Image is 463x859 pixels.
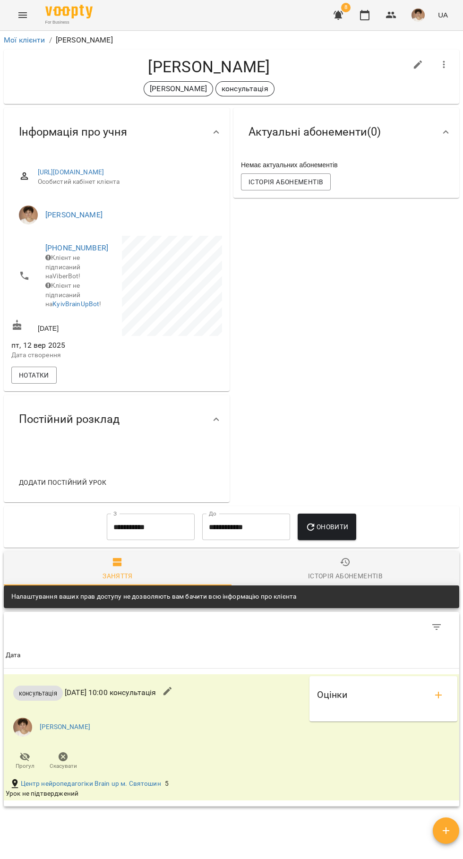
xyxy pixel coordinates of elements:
div: Заняття [103,570,133,582]
div: [DATE] [9,318,117,335]
button: Історія абонементів [241,173,331,190]
img: 31d4c4074aa92923e42354039cbfc10a.jpg [13,718,32,737]
button: Додати постійний урок [15,474,110,491]
button: Menu [11,4,34,26]
span: Скасувати [50,762,77,770]
a: [PHONE_NUMBER] [45,243,108,252]
button: Скасувати [44,748,82,774]
button: Прогул [6,748,44,774]
div: Дата [6,650,21,661]
span: Інформація про учня [19,125,127,139]
span: пт, 12 вер 2025 [11,340,115,351]
div: Урок не підтверджений [6,789,306,799]
div: Інформація про учня [4,108,230,156]
a: [URL][DOMAIN_NAME] [38,168,104,176]
span: Актуальні абонементи ( 0 ) [249,125,381,139]
p: [PERSON_NAME] [56,34,113,46]
a: KyivBrainUpBot [52,300,99,308]
p: [PERSON_NAME] [150,83,207,94]
a: Мої клієнти [4,35,45,44]
button: add evaluations [427,684,450,706]
button: Нотатки [11,367,57,384]
div: 5 [163,777,171,790]
img: Марина Кириченко [19,206,38,224]
p: Дата створення [11,351,115,360]
span: Постійний розклад [19,412,120,427]
div: консультація [215,81,274,96]
span: Нотатки [19,369,49,381]
h4: [PERSON_NAME] [11,57,407,77]
div: Налаштування ваших прав доступу не дозволяють вам бачити всю інформацію про клієнта [11,588,296,605]
div: Актуальні абонементи(0) [233,108,459,156]
span: Прогул [16,762,34,770]
span: Клієнт не підписаний на ViberBot! [45,254,81,280]
a: [PERSON_NAME] [40,722,90,732]
h6: Оцінки [317,687,348,702]
div: [PERSON_NAME] [144,81,213,96]
span: For Business [45,19,93,26]
button: Оновити [298,514,356,540]
span: Клієнт не підписаний на ! [45,282,102,308]
p: [DATE] 10:00 консультація [13,686,156,701]
div: Sort [6,650,21,661]
span: UA [438,10,448,20]
button: Фільтр [425,616,448,638]
span: Дата [6,650,457,661]
span: консультація [13,689,63,698]
span: Особистий кабінет клієнта [38,177,214,187]
p: консультація [222,83,268,94]
a: Центр нейропедагогіки Brain up м. Святошин [21,779,161,789]
img: Voopty Logo [45,5,93,18]
span: 8 [341,3,351,12]
div: Table Toolbar [4,612,459,642]
div: Історія абонементів [308,570,383,582]
a: [PERSON_NAME] [45,210,103,219]
span: Історія абонементів [249,176,323,188]
div: Немає актуальних абонементів [239,158,454,172]
button: UA [434,6,452,24]
div: Постійний розклад [4,395,230,444]
li: / [49,34,52,46]
span: Додати постійний урок [19,477,106,488]
span: Оновити [305,521,348,533]
img: 31d4c4074aa92923e42354039cbfc10a.jpg [412,9,425,22]
nav: breadcrumb [4,34,459,46]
